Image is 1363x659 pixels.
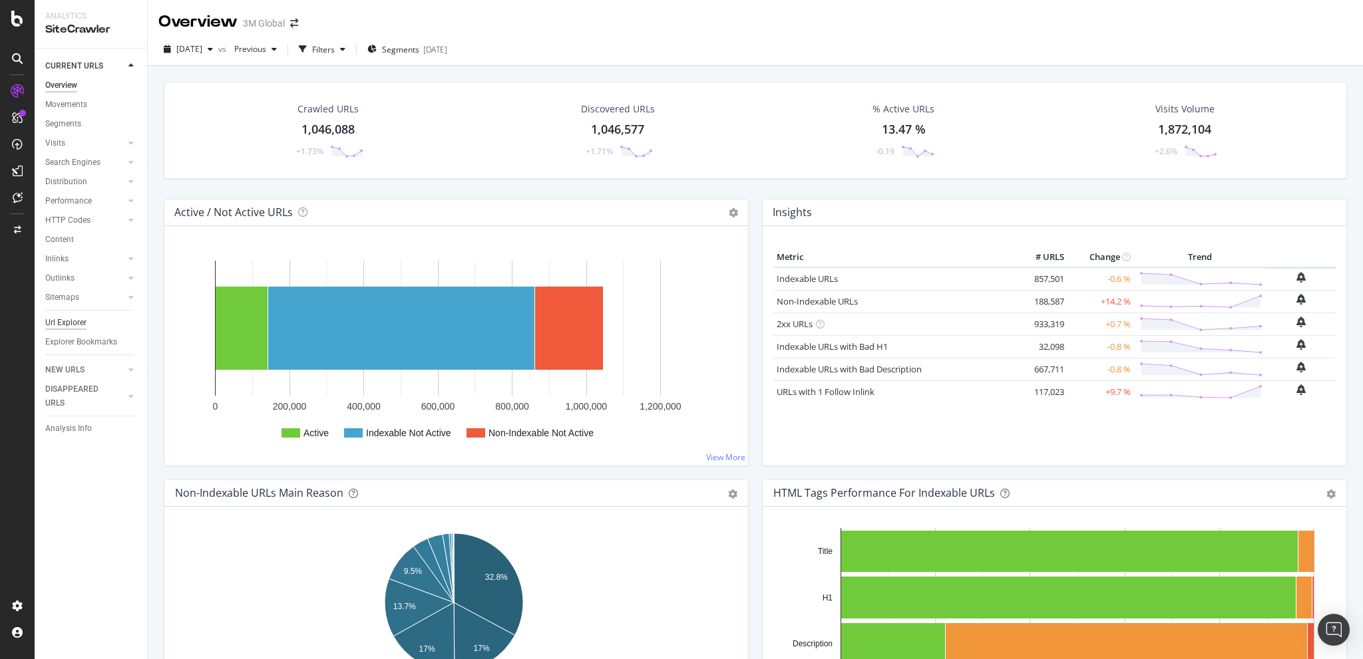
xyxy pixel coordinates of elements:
text: 32.8% [485,573,508,582]
td: -0.8 % [1068,335,1134,358]
td: 933,319 [1014,313,1068,335]
span: 2025 Aug. 31st [176,43,202,55]
a: URLs with 1 Follow Inlink [777,386,875,398]
div: [DATE] [423,44,447,55]
button: Segments[DATE] [362,39,453,60]
div: bell-plus [1296,339,1306,350]
div: Content [45,233,74,247]
a: Indexable URLs [777,273,838,285]
text: 9.5% [404,567,423,576]
div: bell-plus [1296,294,1306,305]
div: Non-Indexable URLs Main Reason [175,486,343,499]
svg: A chart. [175,247,733,455]
div: CURRENT URLS [45,59,103,73]
td: 667,711 [1014,358,1068,380]
button: Previous [229,39,282,60]
text: Description [793,639,833,648]
div: Url Explorer [45,316,87,330]
i: Options [729,208,738,217]
a: Outlinks [45,271,124,285]
div: Overview [45,78,77,92]
div: Analysis Info [45,422,92,436]
a: Analysis Info [45,422,138,436]
a: Non-Indexable URLs [777,295,858,307]
div: bell-plus [1296,272,1306,283]
a: Distribution [45,175,124,189]
th: Metric [773,247,1014,267]
div: Distribution [45,175,87,189]
td: +9.7 % [1068,380,1134,403]
a: Search Engines [45,156,124,170]
div: Sitemaps [45,291,79,305]
a: View More [706,452,745,463]
div: Overview [158,11,238,33]
th: # URLS [1014,247,1068,267]
text: 0 [213,401,218,412]
div: % Active URLs [873,102,934,116]
div: 1,872,104 [1158,121,1211,138]
h4: Insights [773,203,812,221]
text: 13.7% [393,602,416,611]
text: Active [303,428,329,438]
td: 32,098 [1014,335,1068,358]
text: Non-Indexable Not Active [488,428,594,438]
td: 188,587 [1014,290,1068,313]
div: Outlinks [45,271,75,285]
div: -0.19 [876,146,894,157]
div: Search Engines [45,156,100,170]
text: Title [818,547,833,556]
div: +2.6% [1155,146,1177,157]
a: Overview [45,78,138,92]
div: Visits Volume [1155,102,1215,116]
a: NEW URLS [45,363,124,377]
span: Segments [382,44,419,55]
text: 200,000 [273,401,307,412]
a: Explorer Bookmarks [45,335,138,349]
a: Indexable URLs with Bad Description [777,363,922,375]
text: 400,000 [347,401,381,412]
text: 17% [474,644,490,653]
a: HTTP Codes [45,213,124,227]
th: Trend [1134,247,1266,267]
text: Indexable Not Active [366,428,451,438]
a: Visits [45,136,124,150]
div: Explorer Bookmarks [45,335,117,349]
td: 117,023 [1014,380,1068,403]
div: Open Intercom Messenger [1318,614,1350,646]
button: Filters [293,39,351,60]
div: Visits [45,136,65,150]
a: Segments [45,117,138,131]
a: Indexable URLs with Bad H1 [777,340,888,352]
div: Analytics [45,11,136,22]
td: -0.6 % [1068,267,1134,291]
a: Content [45,233,138,247]
button: [DATE] [158,39,218,60]
div: NEW URLS [45,363,85,377]
a: 2xx URLs [777,318,813,330]
div: Filters [312,44,335,55]
div: gear [728,489,737,499]
div: SiteCrawler [45,22,136,37]
td: +0.7 % [1068,313,1134,335]
div: 1,046,577 [591,121,644,138]
div: Crawled URLs [297,102,359,116]
div: bell-plus [1296,362,1306,372]
div: Segments [45,117,81,131]
text: 17% [419,644,435,654]
div: Inlinks [45,252,69,266]
td: 857,501 [1014,267,1068,291]
a: Performance [45,194,124,208]
div: HTML Tags Performance for Indexable URLs [773,486,995,499]
text: 800,000 [495,401,529,412]
text: H1 [823,593,833,602]
div: bell-plus [1296,384,1306,395]
span: Previous [229,43,266,55]
div: gear [1326,489,1336,499]
div: 3M Global [243,17,285,30]
span: vs [218,43,229,55]
text: 1,000,000 [566,401,607,412]
div: Performance [45,194,92,208]
div: DISAPPEARED URLS [45,382,112,410]
a: Url Explorer [45,316,138,330]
